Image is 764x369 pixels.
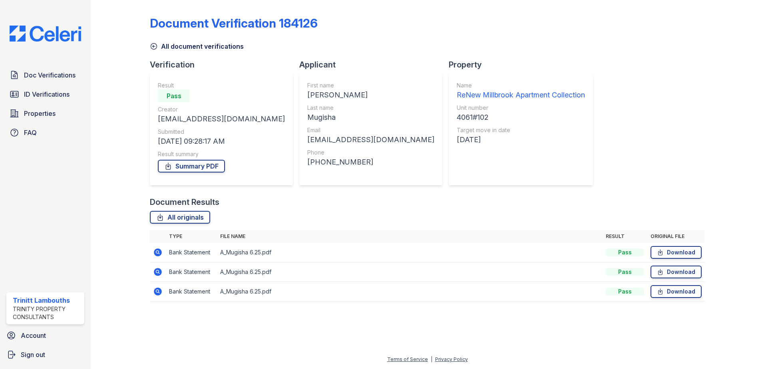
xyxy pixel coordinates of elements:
th: Result [603,230,647,243]
span: Account [21,331,46,340]
th: File name [217,230,603,243]
a: Doc Verifications [6,67,84,83]
span: ID Verifications [24,89,70,99]
div: Document Results [150,196,219,208]
div: Unit number [457,104,585,112]
a: All document verifications [150,42,244,51]
a: ID Verifications [6,86,84,102]
a: Account [3,327,88,343]
div: [PERSON_NAME] [307,89,434,101]
td: Bank Statement [166,243,217,262]
a: Name ReNew Millbrook Apartment Collection [457,81,585,101]
div: Name [457,81,585,89]
div: Verification [150,59,299,70]
div: Result [158,81,285,89]
div: Trinitt Lambouths [13,296,81,305]
img: CE_Logo_Blue-a8612792a0a2168367f1c8372b55b34899dd931a85d93a1a3d3e32e68fde9ad4.png [3,26,88,42]
a: Download [651,266,702,278]
div: [EMAIL_ADDRESS][DOMAIN_NAME] [307,134,434,145]
th: Type [166,230,217,243]
span: Sign out [21,350,45,359]
div: Creator [158,105,285,113]
iframe: chat widget [730,337,756,361]
span: Doc Verifications [24,70,76,80]
span: Properties [24,109,56,118]
td: A_Mugisha 6.25.pdf [217,282,603,302]
div: Pass [606,268,644,276]
div: | [431,356,432,362]
div: Trinity Property Consultants [13,305,81,321]
div: Submitted [158,128,285,136]
a: Sign out [3,347,88,363]
div: [DATE] 09:28:17 AM [158,136,285,147]
div: Mugisha [307,112,434,123]
div: Result summary [158,150,285,158]
div: Last name [307,104,434,112]
td: A_Mugisha 6.25.pdf [217,262,603,282]
td: Bank Statement [166,262,217,282]
th: Original file [647,230,705,243]
div: First name [307,81,434,89]
div: Phone [307,149,434,157]
a: All originals [150,211,210,224]
div: Target move in date [457,126,585,134]
div: Pass [606,288,644,296]
a: Privacy Policy [435,356,468,362]
div: Pass [158,89,190,102]
div: ReNew Millbrook Apartment Collection [457,89,585,101]
a: Download [651,246,702,259]
span: FAQ [24,128,37,137]
td: Bank Statement [166,282,217,302]
div: [PHONE_NUMBER] [307,157,434,168]
div: Property [449,59,599,70]
div: Applicant [299,59,449,70]
a: Summary PDF [158,160,225,173]
div: 4061#102 [457,112,585,123]
div: Document Verification 184126 [150,16,318,30]
div: [EMAIL_ADDRESS][DOMAIN_NAME] [158,113,285,125]
a: Properties [6,105,84,121]
td: A_Mugisha 6.25.pdf [217,243,603,262]
div: Email [307,126,434,134]
a: FAQ [6,125,84,141]
a: Terms of Service [387,356,428,362]
div: Pass [606,248,644,256]
a: Download [651,285,702,298]
div: [DATE] [457,134,585,145]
